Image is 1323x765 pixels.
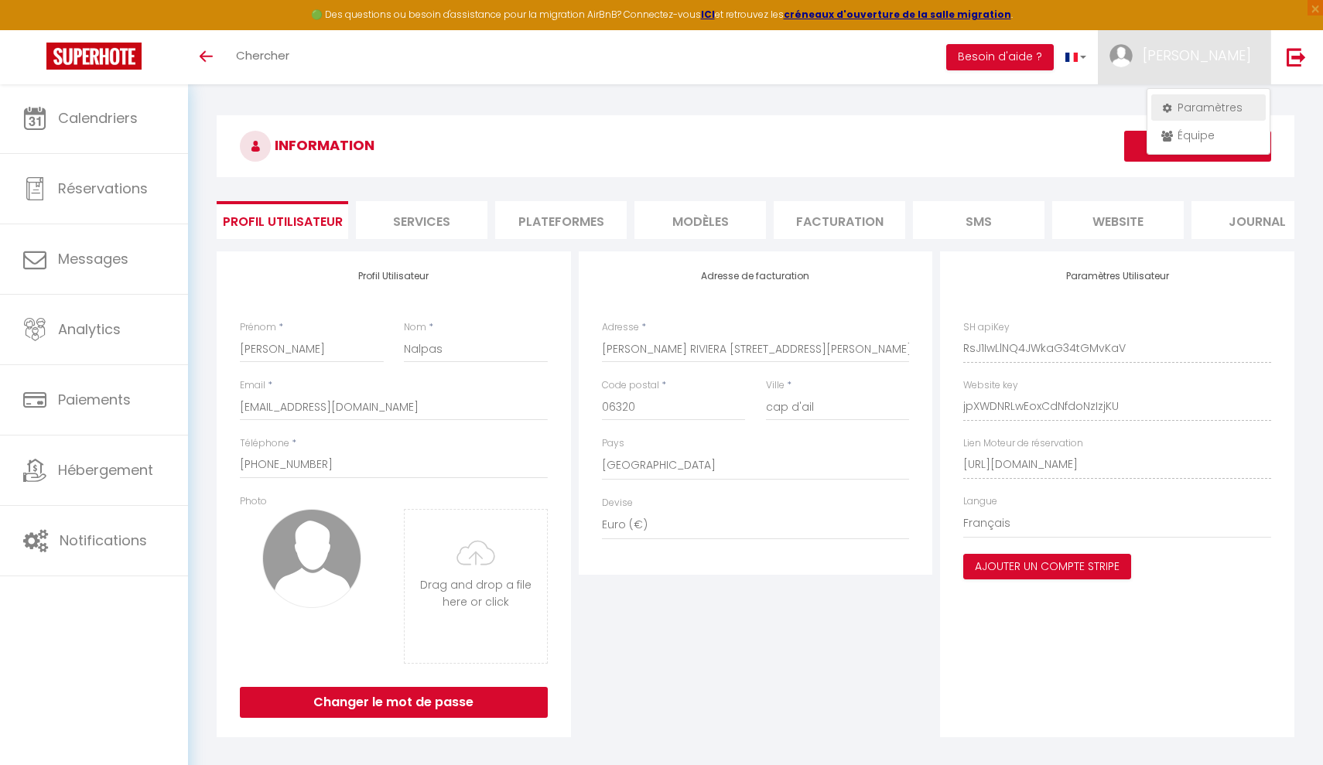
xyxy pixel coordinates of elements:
label: Photo [240,494,267,509]
label: Langue [963,494,997,509]
button: Ajouter un compte Stripe [963,554,1131,580]
span: [PERSON_NAME] [1143,46,1251,65]
span: Analytics [58,319,121,339]
label: SH apiKey [963,320,1010,335]
span: Hébergement [58,460,153,480]
li: Services [356,201,487,239]
img: Super Booking [46,43,142,70]
li: Profil Utilisateur [217,201,348,239]
span: Messages [58,249,128,268]
h4: Adresse de facturation [602,271,910,282]
button: Changer le mot de passe [240,687,548,718]
li: Journal [1191,201,1323,239]
h4: Profil Utilisateur [240,271,548,282]
a: Paramètres [1151,94,1266,121]
label: Pays [602,436,624,451]
a: ... [PERSON_NAME] [1098,30,1270,84]
label: Devise [602,496,633,511]
a: ICI [701,8,715,21]
li: Plateformes [495,201,627,239]
a: Chercher [224,30,301,84]
li: SMS [913,201,1044,239]
label: Téléphone [240,436,289,451]
label: Code postal [602,378,659,393]
span: Calendriers [58,108,138,128]
img: avatar.png [262,509,361,608]
li: website [1052,201,1184,239]
h3: INFORMATION [217,115,1294,177]
label: Email [240,378,265,393]
label: Nom [404,320,426,335]
span: Réservations [58,179,148,198]
button: Enregistrer [1124,131,1271,162]
label: Ville [766,378,785,393]
label: Adresse [602,320,639,335]
label: Lien Moteur de réservation [963,436,1083,451]
label: Prénom [240,320,276,335]
label: Website key [963,378,1018,393]
span: Paiements [58,390,131,409]
a: créneaux d'ouverture de la salle migration [784,8,1011,21]
button: Ouvrir le widget de chat LiveChat [12,6,59,53]
span: Chercher [236,47,289,63]
a: Équipe [1151,122,1266,149]
img: logout [1287,47,1306,67]
span: Notifications [60,531,147,550]
li: Facturation [774,201,905,239]
h4: Paramètres Utilisateur [963,271,1271,282]
img: ... [1109,44,1133,67]
li: MODÈLES [634,201,766,239]
button: Besoin d'aide ? [946,44,1054,70]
